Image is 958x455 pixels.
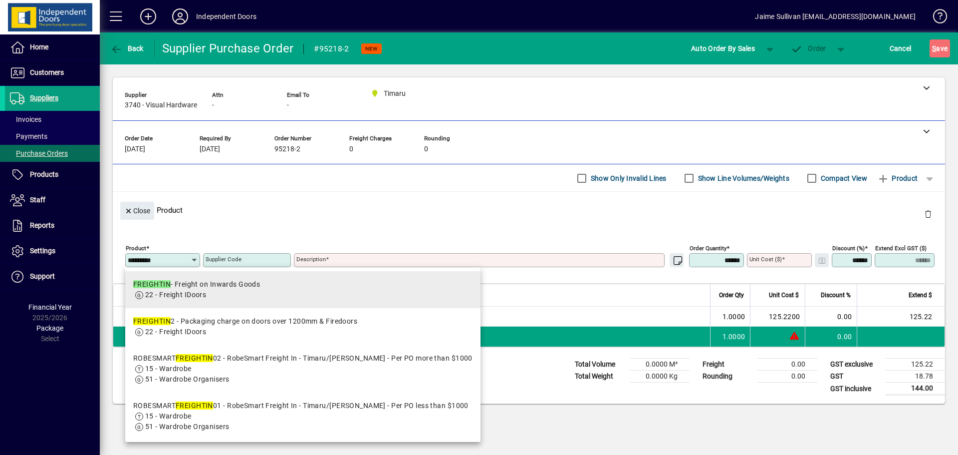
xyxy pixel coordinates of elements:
button: Auto Order By Sales [686,39,760,57]
button: Profile [164,7,196,25]
span: - [212,101,214,109]
a: Invoices [5,111,100,128]
a: Products [5,162,100,187]
td: 1.0000 [710,307,750,327]
button: Add [132,7,164,25]
span: Package [36,324,63,332]
span: 51 - Wardrobe Organisers [145,375,230,383]
a: Customers [5,60,100,85]
mat-label: Discount (%) [832,245,865,252]
span: Discount % [821,290,851,301]
a: Home [5,35,100,60]
app-page-header-button: Delete [916,209,940,218]
span: Financial Year [28,303,72,311]
label: Show Line Volumes/Weights [696,173,789,183]
span: Products [30,170,58,178]
td: Rounding [698,371,757,383]
td: 18.78 [885,371,945,383]
span: 3740 - Visual Hardware [125,101,197,109]
mat-error: Required [296,267,678,278]
a: Support [5,264,100,289]
span: Customers [30,68,64,76]
span: 0 [349,145,353,153]
td: 125.22 [885,359,945,371]
app-page-header-button: Back [100,39,155,57]
a: Payments [5,128,100,145]
span: [DATE] [125,145,145,153]
td: 125.22 [857,307,945,327]
button: Back [108,39,146,57]
mat-label: Extend excl GST ($) [875,245,927,252]
div: ROBESMART 02 - RobeSmart Freight In - Timaru/[PERSON_NAME] - Per PO more than $1000 [133,353,473,364]
mat-option: ROBESMARTFREIGHTIN01 - RobeSmart Freight In - Timaru/Cromwell - Per PO less than $1000 [125,393,480,440]
span: Back [110,44,144,52]
a: Knowledge Base [926,2,946,34]
span: [DATE] [200,145,220,153]
button: Save [930,39,950,57]
td: GST inclusive [825,383,885,395]
td: 0.00 [805,327,857,347]
div: ROBESMART 01 - RobeSmart Freight In - Timaru/[PERSON_NAME] - Per PO less than $1000 [133,401,469,411]
div: - Freight on Inwards Goods [133,279,260,290]
span: Order [791,44,826,52]
span: 15 - Wardrobe [145,365,192,373]
span: Extend $ [909,290,932,301]
td: GST [825,371,885,383]
span: 95218-2 [274,145,300,153]
mat-option: ROBESMARTFREIGHTIN02 - RobeSmart Freight In - Timaru/Cromwell - Per PO more than $1000 [125,345,480,393]
mat-option: FREIGHTIN2 - Packaging charge on doors over 1200mm & Firedoors [125,308,480,345]
span: Home [30,43,48,51]
a: Reports [5,213,100,238]
mat-option: FREIGHTIN - Freight on Inwards Goods [125,271,480,308]
button: Order [786,39,831,57]
a: Staff [5,188,100,213]
mat-label: Description [296,256,326,263]
app-page-header-button: Close [118,206,157,215]
span: Invoices [10,115,41,123]
em: FREIGHTIN [176,354,213,362]
a: Purchase Orders [5,145,100,162]
mat-label: Order Quantity [690,245,726,252]
div: Jaime Sullivan [EMAIL_ADDRESS][DOMAIN_NAME] [755,8,916,24]
span: 0 [424,145,428,153]
span: NEW [365,45,378,52]
td: 0.0000 Kg [630,371,690,383]
div: Supplier Purchase Order [162,40,294,56]
mat-label: Supplier Code [206,256,241,263]
mat-label: Product [126,245,146,252]
span: Auto Order By Sales [691,40,755,56]
td: 144.00 [885,383,945,395]
label: Compact View [819,173,867,183]
button: Close [120,202,154,220]
span: 22 - Freight IDoors [145,328,206,336]
span: Support [30,272,55,280]
em: FREIGHTIN [133,317,171,325]
td: 0.00 [757,359,817,371]
td: 0.00 [805,307,857,327]
button: Delete [916,202,940,226]
div: Product [113,192,945,228]
td: 0.0000 M³ [630,359,690,371]
span: Staff [30,196,45,204]
span: ave [932,40,948,56]
span: Reports [30,221,54,229]
span: 51 - Wardrobe Organisers [145,423,230,431]
div: 2 - Packaging charge on doors over 1200mm & Firedoors [133,316,357,327]
div: Independent Doors [196,8,256,24]
a: Settings [5,239,100,264]
span: 15 - Wardrobe [145,412,192,420]
span: - [287,101,289,109]
span: Order Qty [719,290,744,301]
td: 1.0000 [710,327,750,347]
span: S [932,44,936,52]
span: Payments [10,132,47,140]
span: Suppliers [30,94,58,102]
span: Purchase Orders [10,149,68,157]
td: Total Volume [570,359,630,371]
em: FREIGHTIN [176,402,213,410]
mat-label: Unit Cost ($) [749,256,782,263]
label: Show Only Invalid Lines [589,173,667,183]
em: FREIGHTIN [133,280,171,288]
td: GST exclusive [825,359,885,371]
td: 125.2200 [750,307,805,327]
